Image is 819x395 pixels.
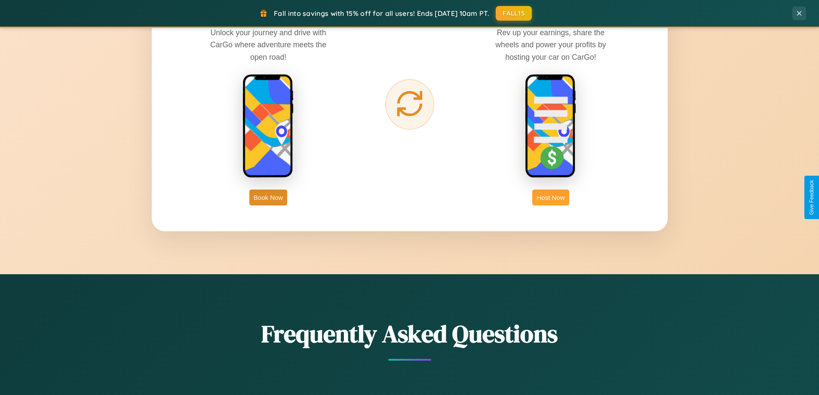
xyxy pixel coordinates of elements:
p: Rev up your earnings, share the wheels and power your profits by hosting your car on CarGo! [486,27,615,63]
img: rent phone [242,74,294,179]
button: Host Now [532,190,569,205]
span: Fall into savings with 15% off for all users! Ends [DATE] 10am PT. [274,9,489,18]
button: FALL15 [496,6,532,21]
button: Book Now [249,190,287,205]
div: Give Feedback [809,180,815,215]
p: Unlock your journey and drive with CarGo where adventure meets the open road! [204,27,333,63]
h2: Frequently Asked Questions [152,317,668,350]
img: host phone [525,74,577,179]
